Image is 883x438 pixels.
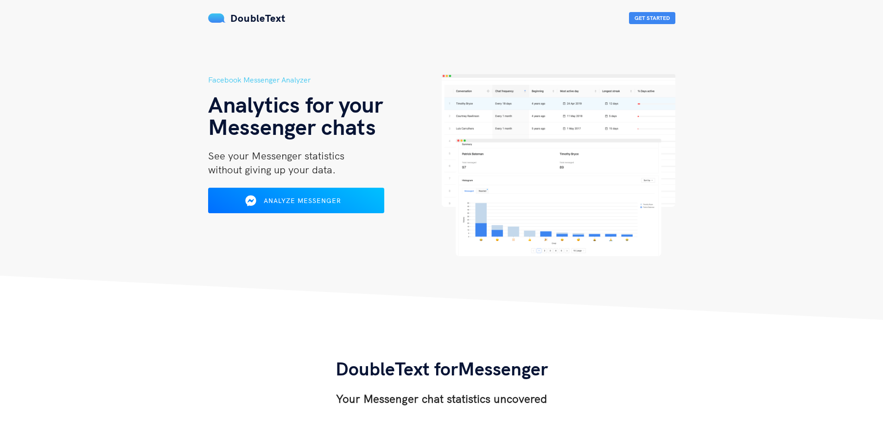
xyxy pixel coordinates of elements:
span: Analytics for your [208,90,383,118]
span: without giving up your data. [208,163,336,176]
span: Analyze Messenger [264,197,341,205]
h5: Facebook Messenger Analyzer [208,74,442,86]
img: mS3x8y1f88AAAAABJRU5ErkJggg== [208,13,226,23]
a: DoubleText [208,12,286,25]
img: hero [442,74,675,256]
button: Get Started [629,12,675,24]
h3: Your Messenger chat statistics uncovered [336,391,548,406]
span: DoubleText for Messenger [336,357,548,380]
span: DoubleText [230,12,286,25]
button: Analyze Messenger [208,188,384,213]
a: Analyze Messenger [208,200,384,208]
span: Messenger chats [208,113,376,140]
span: See your Messenger statistics [208,149,344,162]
